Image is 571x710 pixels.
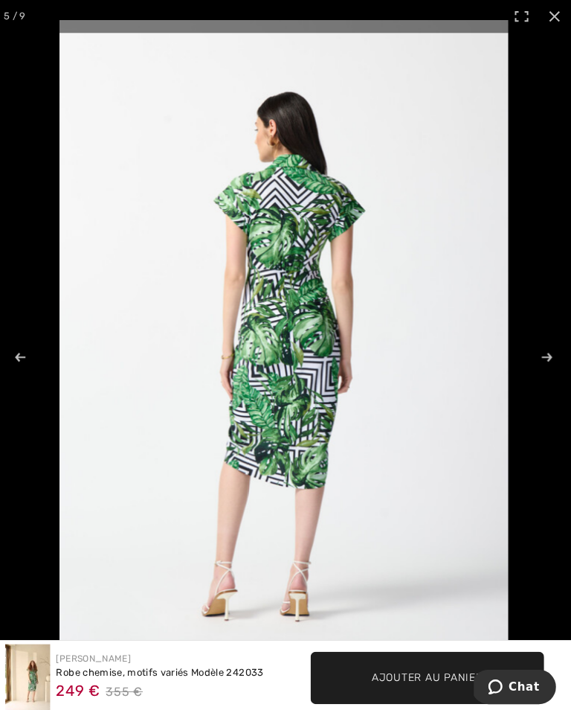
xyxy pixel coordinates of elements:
[9,640,54,707] img: Robe chemise, motifs vari&eacute;s mod&egrave;le 242033
[312,647,544,700] button: Ajouter au panier
[59,661,265,676] div: Robe chemise, motifs variés Modèle 242033
[474,665,556,703] iframe: Ouvre un widget dans lequel vous pouvez chatter avec l’un de nos agents
[373,665,484,681] span: Ajouter au panier
[109,677,145,699] span: 355 €
[7,318,59,392] button: Previous (arrow left)
[59,649,134,659] a: [PERSON_NAME]
[62,20,509,690] img: joseph-ribkoff-dresses-jumpsuits-vanilla-multi_2420335_ee3b_details.jpg
[59,672,103,695] span: 249 €
[512,318,564,392] button: Next (arrow right)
